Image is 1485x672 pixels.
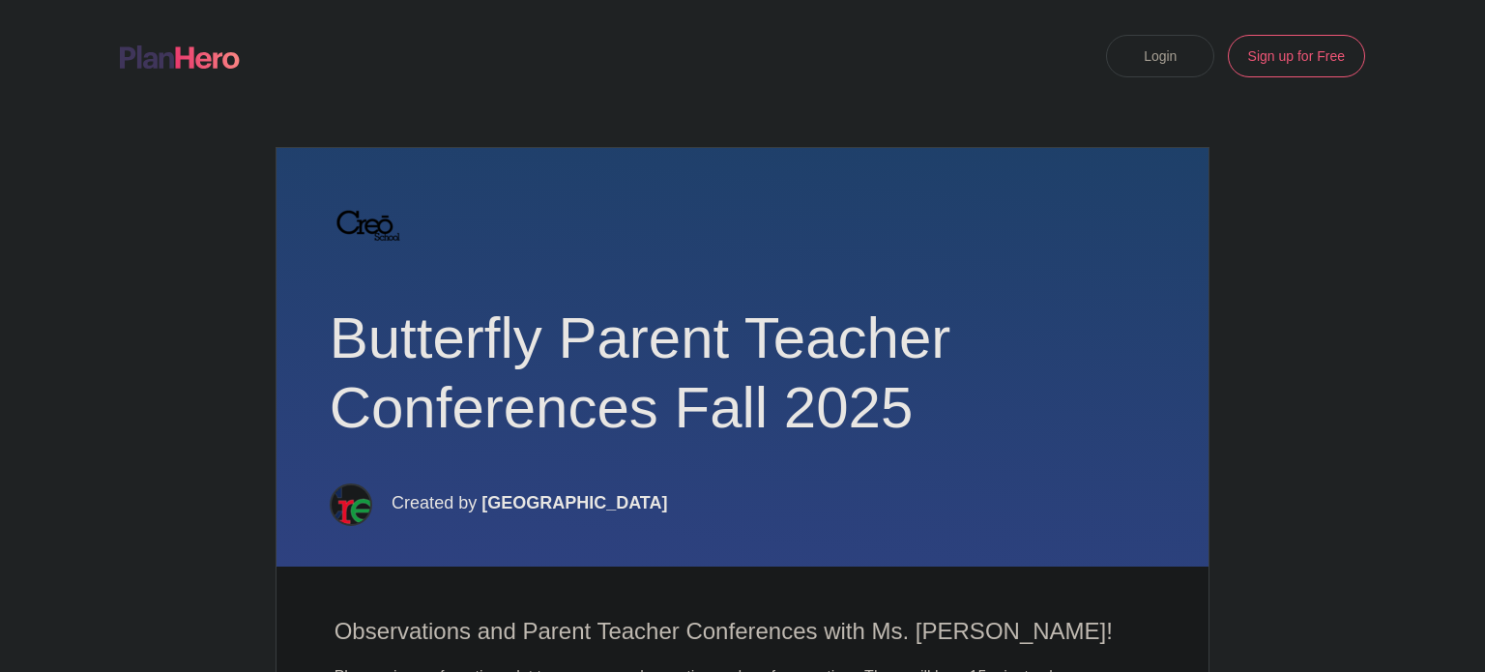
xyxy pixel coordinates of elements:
[1228,35,1365,77] a: Sign up for Free
[392,482,667,524] p: Created by
[1106,35,1214,77] a: Login
[335,617,1151,646] h2: Observations and Parent Teacher Conferences with Ms. [PERSON_NAME]!
[481,493,667,512] span: [GEOGRAPHIC_DATA]
[120,45,240,69] img: Logo main planhero
[330,304,1156,443] h1: Butterfly Parent Teacher Conferences Fall 2025
[330,188,407,265] img: 2
[330,483,372,526] img: Creo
